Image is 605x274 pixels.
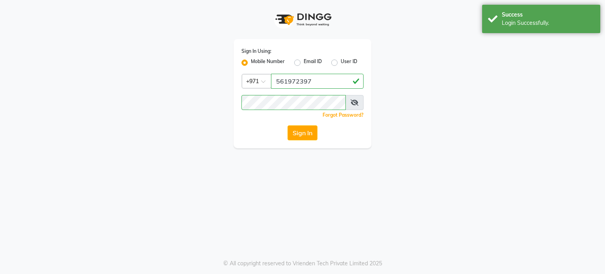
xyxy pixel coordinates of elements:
input: Username [271,74,364,89]
div: Success [502,11,594,19]
label: Mobile Number [251,58,285,67]
label: User ID [341,58,357,67]
label: Email ID [304,58,322,67]
input: Username [241,95,346,110]
a: Forgot Password? [323,112,364,118]
label: Sign In Using: [241,48,271,55]
button: Sign In [288,125,317,140]
img: logo1.svg [271,8,334,31]
div: Login Successfully. [502,19,594,27]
